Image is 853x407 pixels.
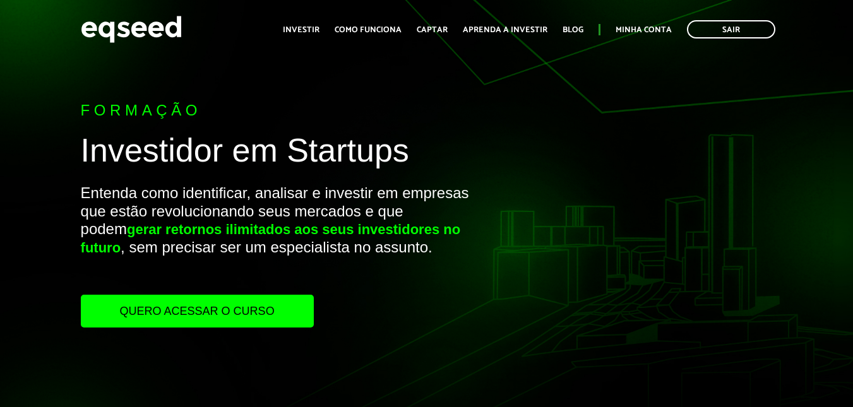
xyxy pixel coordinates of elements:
[283,26,319,34] a: Investir
[335,26,402,34] a: Como funciona
[81,102,489,120] p: Formação
[81,184,489,295] p: Entenda como identificar, analisar e investir em empresas que estão revolucionando seus mercados ...
[616,26,672,34] a: Minha conta
[563,26,583,34] a: Blog
[463,26,547,34] a: Aprenda a investir
[81,13,182,46] img: EqSeed
[81,133,489,175] h1: Investidor em Startups
[687,20,775,38] a: Sair
[417,26,448,34] a: Captar
[81,221,461,256] strong: gerar retornos ilimitados aos seus investidores no futuro
[81,295,314,327] a: Quero acessar o curso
